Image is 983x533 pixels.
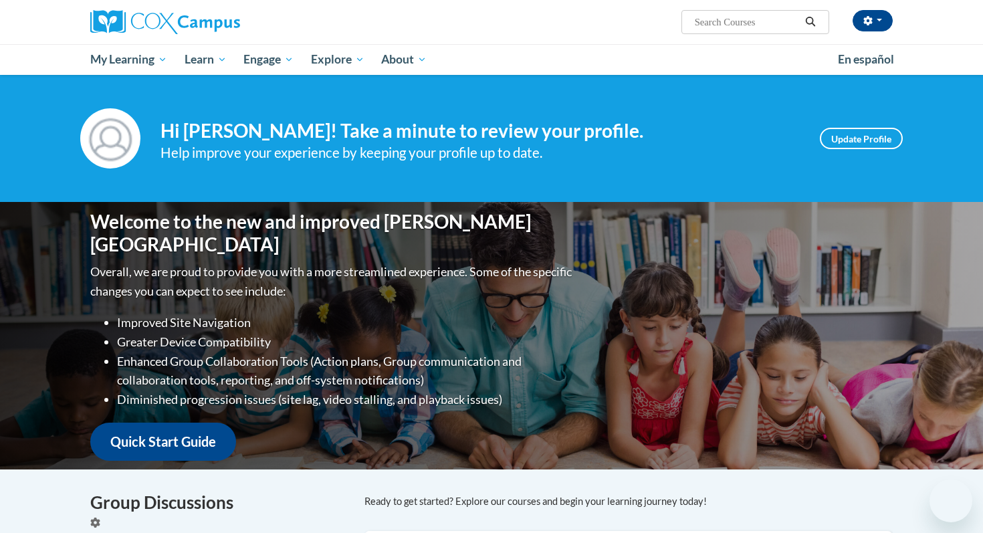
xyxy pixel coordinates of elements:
[930,479,972,522] iframe: Button to launch messaging window
[381,51,427,68] span: About
[82,44,176,75] a: My Learning
[853,10,893,31] button: Account Settings
[90,211,575,255] h1: Welcome to the new and improved [PERSON_NAME][GEOGRAPHIC_DATA]
[90,423,236,461] a: Quick Start Guide
[311,51,364,68] span: Explore
[243,51,294,68] span: Engage
[693,14,800,30] input: Search Courses
[820,128,903,149] a: Update Profile
[90,10,344,34] a: Cox Campus
[90,490,344,516] h4: Group Discussions
[117,352,575,391] li: Enhanced Group Collaboration Tools (Action plans, Group communication and collaboration tools, re...
[800,14,821,30] button: Search
[302,44,373,75] a: Explore
[90,51,167,68] span: My Learning
[117,313,575,332] li: Improved Site Navigation
[176,44,235,75] a: Learn
[838,52,894,66] span: En español
[160,142,800,164] div: Help improve your experience by keeping your profile up to date.
[160,120,800,142] h4: Hi [PERSON_NAME]! Take a minute to review your profile.
[90,262,575,301] p: Overall, we are proud to provide you with a more streamlined experience. Some of the specific cha...
[90,10,240,34] img: Cox Campus
[235,44,302,75] a: Engage
[829,45,903,74] a: En español
[117,390,575,409] li: Diminished progression issues (site lag, video stalling, and playback issues)
[373,44,436,75] a: About
[80,108,140,169] img: Profile Image
[70,44,913,75] div: Main menu
[117,332,575,352] li: Greater Device Compatibility
[185,51,227,68] span: Learn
